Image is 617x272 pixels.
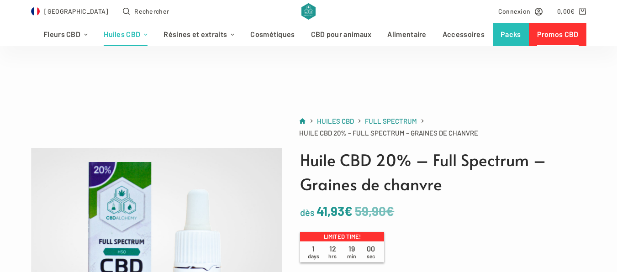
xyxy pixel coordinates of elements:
a: Select Country [31,6,109,16]
a: Alimentaire [380,23,434,46]
span: Huiles CBD [317,117,354,125]
bdi: 59,90 [355,203,394,219]
span: € [344,203,353,219]
p: Limited time! [300,232,384,242]
span: min [347,253,356,259]
span: Connexion [498,6,531,16]
a: Packs [493,23,529,46]
bdi: 0,00 [557,7,575,15]
a: Fleurs CBD [36,23,96,46]
span: hrs [328,253,337,259]
span: Rechercher [134,6,169,16]
button: Ouvrir le formulaire de recherche [123,6,169,16]
a: Résines et extraits [156,23,243,46]
a: Huiles CBD [96,23,156,46]
a: Panier d’achat [557,6,586,16]
a: Cosmétiques [243,23,303,46]
span: 00 [361,244,380,260]
span: dès [300,207,315,218]
span: € [386,203,394,219]
nav: Menu d’en-tête [36,23,582,46]
a: Full Spectrum [365,115,417,127]
a: Accessoires [434,23,492,46]
a: Huiles CBD [317,115,354,127]
span: € [570,7,575,15]
img: FR Flag [31,7,40,16]
a: CBD pour animaux [303,23,380,46]
a: Promos CBD [529,23,586,46]
h1: Huile CBD 20% – Full Spectrum – Graines de chanvre [300,148,586,196]
span: Full Spectrum [365,117,417,125]
span: days [308,253,319,259]
span: 19 [342,244,361,260]
span: [GEOGRAPHIC_DATA] [44,6,108,16]
span: Huile CBD 20% – Full Spectrum – Graines de chanvre [299,127,478,139]
a: Connexion [498,6,543,16]
bdi: 41,93 [316,203,353,219]
span: sec [367,253,375,259]
span: 12 [323,244,342,260]
img: CBD Alchemy [301,3,316,20]
span: 1 [304,244,323,260]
